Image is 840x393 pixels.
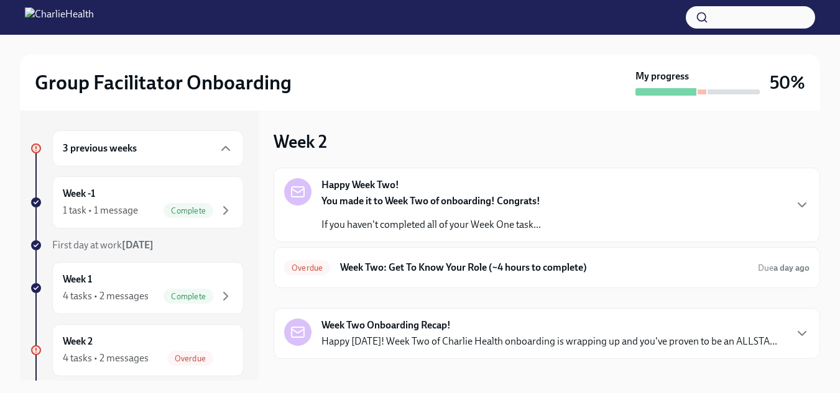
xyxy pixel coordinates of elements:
[63,289,149,303] div: 4 tasks • 2 messages
[274,130,327,153] h3: Week 2
[52,130,244,166] div: 3 previous weeks
[30,324,244,376] a: Week 24 tasks • 2 messagesOverdue
[321,318,451,332] strong: Week Two Onboarding Recap!
[284,263,330,273] span: Overdue
[30,262,244,314] a: Week 14 tasks • 2 messagesComplete
[321,218,541,232] p: If you haven't completed all of your Week One task...
[63,335,93,348] h6: Week 2
[164,292,213,301] span: Complete
[63,351,149,365] div: 4 tasks • 2 messages
[122,239,154,251] strong: [DATE]
[63,187,95,201] h6: Week -1
[35,70,292,95] h2: Group Facilitator Onboarding
[321,335,777,348] p: Happy [DATE]! Week Two of Charlie Health onboarding is wrapping up and you've proven to be an ALL...
[758,263,810,273] span: Due
[321,195,540,207] strong: You made it to Week Two of onboarding! Congrats!
[63,142,137,155] h6: 3 previous weeks
[758,262,810,274] span: September 16th, 2025 10:00
[63,273,92,286] h6: Week 1
[284,258,810,278] a: OverdueWeek Two: Get To Know Your Role (~4 hours to complete)Duea day ago
[25,7,94,27] img: CharlieHealth
[63,204,138,217] div: 1 task • 1 message
[30,176,244,228] a: Week -11 task • 1 messageComplete
[770,71,805,94] h3: 50%
[340,261,748,274] h6: Week Two: Get To Know Your Role (~4 hours to complete)
[164,206,213,215] span: Complete
[52,239,154,251] span: First day at work
[321,178,399,192] strong: Happy Week Two!
[635,70,689,83] strong: My progress
[167,354,213,363] span: Overdue
[773,263,810,273] strong: a day ago
[30,238,244,252] a: First day at work[DATE]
